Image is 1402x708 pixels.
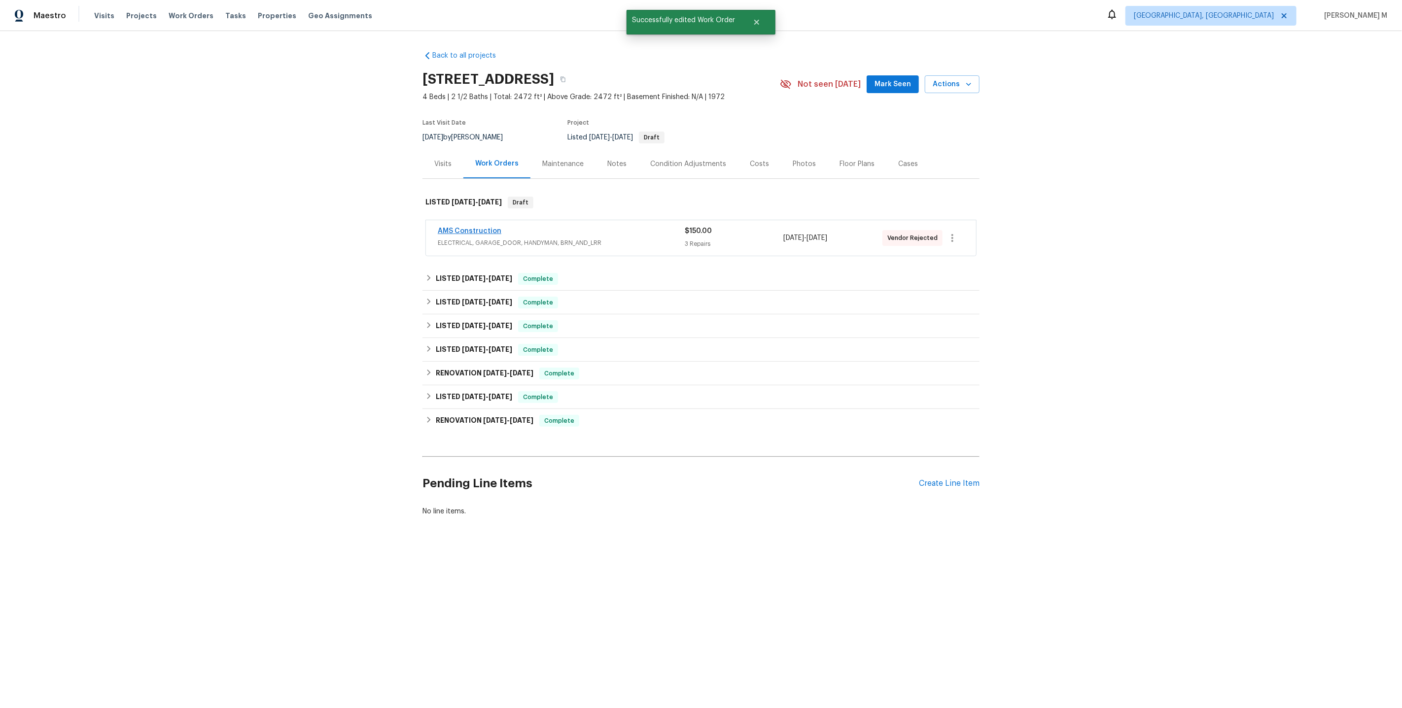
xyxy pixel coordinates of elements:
span: - [589,134,633,141]
span: - [462,322,512,329]
span: [DATE] [462,346,486,353]
span: [PERSON_NAME] M [1320,11,1387,21]
button: Close [740,12,773,32]
button: Actions [925,75,980,94]
span: Successfully edited Work Order [627,10,740,31]
span: [DATE] [807,235,828,241]
span: [DATE] [489,322,512,329]
div: Maintenance [542,159,584,169]
div: LISTED [DATE]-[DATE]Complete [422,338,980,362]
span: Listed [567,134,665,141]
span: $150.00 [685,228,712,235]
div: No line items. [422,506,980,516]
h6: RENOVATION [436,368,533,379]
div: Work Orders [475,159,519,169]
div: 3 Repairs [685,239,783,249]
h2: Pending Line Items [422,461,919,506]
span: [DATE] [452,199,475,205]
span: Maestro [34,11,66,21]
span: [GEOGRAPHIC_DATA], [GEOGRAPHIC_DATA] [1134,11,1274,21]
span: [DATE] [483,370,507,376]
span: Tasks [225,12,246,19]
span: Complete [519,274,557,284]
h6: LISTED [425,197,502,208]
div: Photos [793,159,816,169]
h6: LISTED [436,320,512,332]
div: RENOVATION [DATE]-[DATE]Complete [422,362,980,385]
span: - [483,370,533,376]
div: by [PERSON_NAME] [422,132,515,143]
span: Geo Assignments [308,11,372,21]
span: - [462,346,512,353]
span: Visits [94,11,114,21]
span: Project [567,120,589,126]
span: [DATE] [462,299,486,305]
h6: LISTED [436,273,512,285]
h6: RENOVATION [436,415,533,427]
span: 4 Beds | 2 1/2 Baths | Total: 2472 ft² | Above Grade: 2472 ft² | Basement Finished: N/A | 1972 [422,92,780,102]
div: Notes [607,159,627,169]
div: Floor Plans [840,159,875,169]
button: Mark Seen [867,75,919,94]
span: Vendor Rejected [887,233,942,243]
div: Costs [750,159,769,169]
span: Complete [540,369,578,378]
div: LISTED [DATE]-[DATE]Complete [422,291,980,314]
div: LISTED [DATE]-[DATE]Complete [422,267,980,291]
a: AMS Construction [438,228,501,235]
h6: LISTED [436,344,512,356]
span: ELECTRICAL, GARAGE_DOOR, HANDYMAN, BRN_AND_LRR [438,238,685,248]
span: [DATE] [589,134,610,141]
span: Complete [519,321,557,331]
span: - [452,199,502,205]
span: [DATE] [478,199,502,205]
span: Draft [640,135,664,140]
span: Complete [519,345,557,355]
span: - [784,233,828,243]
button: Copy Address [554,70,572,88]
div: LISTED [DATE]-[DATE]Draft [422,187,980,218]
div: Create Line Item [919,479,980,488]
span: Complete [540,416,578,426]
span: [DATE] [483,417,507,424]
span: Not seen [DATE] [798,79,861,89]
div: Visits [434,159,452,169]
span: Mark Seen [875,78,911,91]
h2: [STREET_ADDRESS] [422,74,554,84]
span: [DATE] [462,393,486,400]
div: RENOVATION [DATE]-[DATE]Complete [422,409,980,433]
span: - [483,417,533,424]
span: Properties [258,11,296,21]
span: Complete [519,392,557,402]
span: [DATE] [489,275,512,282]
div: Cases [898,159,918,169]
span: [DATE] [422,134,443,141]
span: [DATE] [462,322,486,329]
span: [DATE] [612,134,633,141]
span: - [462,393,512,400]
span: [DATE] [489,393,512,400]
div: LISTED [DATE]-[DATE]Complete [422,314,980,338]
div: Condition Adjustments [650,159,726,169]
span: Work Orders [169,11,213,21]
span: Actions [933,78,972,91]
span: [DATE] [489,299,512,305]
span: [DATE] [489,346,512,353]
h6: LISTED [436,297,512,308]
span: Last Visit Date [422,120,466,126]
span: [DATE] [510,417,533,424]
a: Back to all projects [422,51,517,61]
span: [DATE] [462,275,486,282]
span: - [462,299,512,305]
span: [DATE] [510,370,533,376]
div: LISTED [DATE]-[DATE]Complete [422,385,980,409]
h6: LISTED [436,391,512,403]
span: - [462,275,512,282]
span: Complete [519,298,557,307]
span: Draft [509,198,532,207]
span: Projects [126,11,157,21]
span: [DATE] [784,235,805,241]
